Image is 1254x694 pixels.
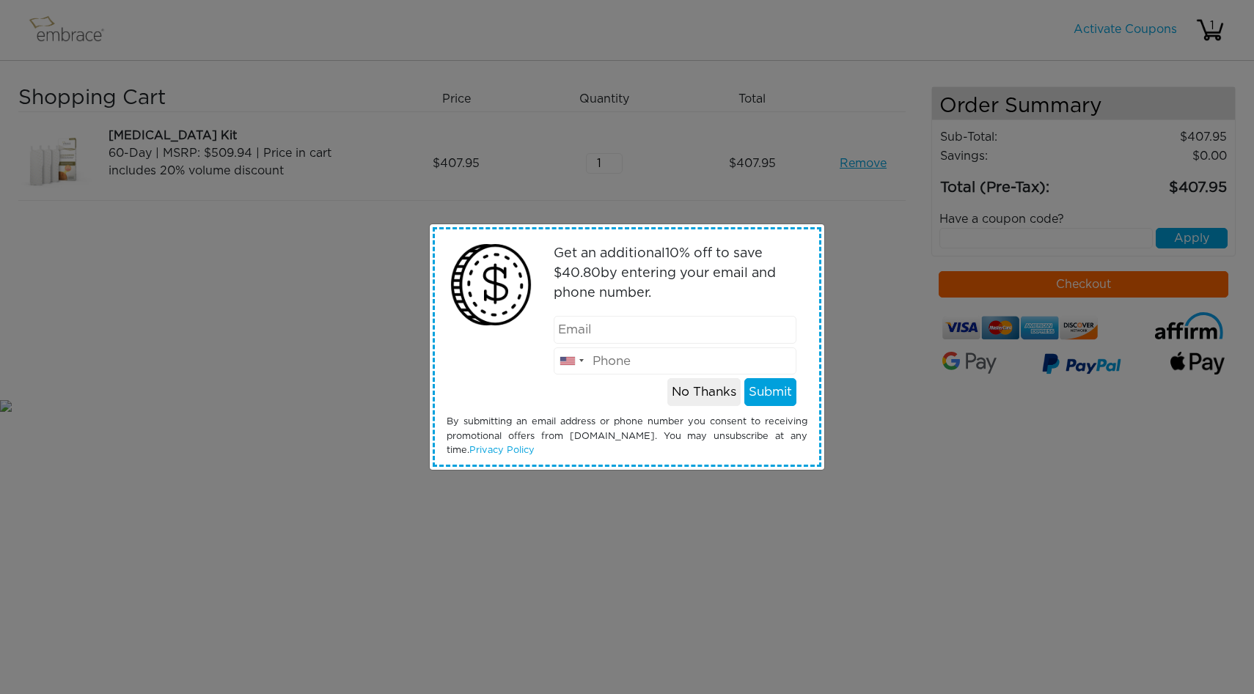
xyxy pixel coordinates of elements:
[436,415,818,457] div: By submitting an email address or phone number you consent to receiving promotional offers from [...
[554,316,797,344] input: Email
[667,378,741,406] button: No Thanks
[443,237,539,333] img: money2.png
[469,446,535,455] a: Privacy Policy
[744,378,796,406] button: Submit
[554,244,797,303] p: Get an additional % off to save $ by entering your email and phone number.
[554,347,797,375] input: Phone
[554,348,588,374] div: United States: +1
[665,247,679,260] span: 10
[562,267,601,280] span: 40.80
